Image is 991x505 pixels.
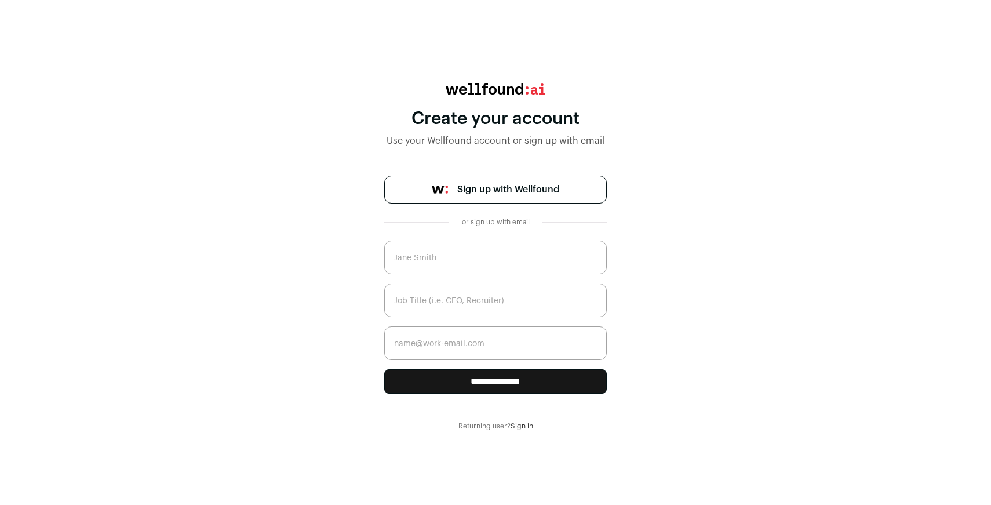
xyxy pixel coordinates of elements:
[384,284,607,317] input: Job Title (i.e. CEO, Recruiter)
[384,326,607,360] input: name@work-email.com
[432,186,448,194] img: wellfound-symbol-flush-black-fb3c872781a75f747ccb3a119075da62bfe97bd399995f84a933054e44a575c4.png
[384,176,607,204] a: Sign up with Wellfound
[457,183,559,197] span: Sign up with Wellfound
[511,423,533,430] a: Sign in
[458,217,533,227] div: or sign up with email
[384,108,607,129] div: Create your account
[446,83,545,95] img: wellfound:ai
[384,134,607,148] div: Use your Wellfound account or sign up with email
[384,241,607,274] input: Jane Smith
[384,422,607,431] div: Returning user?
